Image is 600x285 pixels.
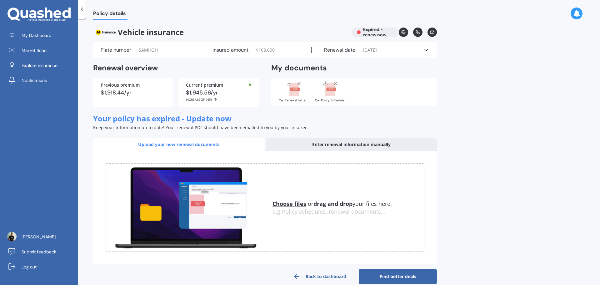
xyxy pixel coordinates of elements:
span: Policy details [93,10,127,19]
a: Explore insurance [5,59,78,72]
h2: My documents [271,63,327,73]
label: Insured amount [212,47,248,53]
div: Car Renewal Letter AMV020577309.pdf [279,99,310,102]
span: INCREASE OF [186,98,206,102]
span: Submit feedback [22,249,56,255]
span: Log out [22,264,37,270]
label: Plate number [101,47,131,53]
div: $1,918.44/yr [101,90,166,95]
b: drag and drop [313,200,352,207]
a: Submit feedback [5,246,78,258]
a: My Dashboard [5,29,78,42]
div: e.g Policy schedules, renewal documents... [272,208,424,215]
div: Upload your new renewal documents [93,138,264,151]
span: 1.41% [206,98,212,102]
a: Market Scan [5,44,78,57]
span: or your files here. [272,200,392,207]
span: Vehicle insurance [93,28,347,37]
div: Enter renewal information manually [266,138,437,151]
span: $ 108,000 [256,47,275,53]
div: Car Policy Schedule AMV020577309.pdf [315,99,346,102]
a: Find better deals [359,269,437,284]
span: Notifications [22,77,47,84]
label: Renewal date [324,47,355,53]
span: Your policy has expired - Update now [93,113,232,124]
a: [PERSON_NAME] [5,231,78,243]
img: AAuE7mDHB5z6_R7s94l21Ar_p5sUfbLyefOz4Ni6a7I6Cw [7,232,17,241]
span: [PERSON_NAME] [22,234,56,240]
span: Keep your information up to date! Your renewal PDF should have been emailed to you by your insurer. [93,125,308,130]
span: Market Scan [22,47,47,53]
span: SAMHOH [139,47,158,53]
a: Back to dashboard [281,269,359,284]
div: Current premium [186,83,251,87]
div: $1,945.56/yr [186,90,251,102]
div: Previous premium [101,83,166,87]
h2: Renewal overview [93,63,259,73]
span: Explore insurance [22,62,57,69]
a: Log out [5,261,78,273]
a: Notifications [5,74,78,87]
img: AA.webp [93,28,118,37]
span: [DATE] [363,47,377,53]
span: My Dashboard [22,32,52,38]
img: upload.de96410c8ce839c3fdd5.gif [106,164,265,252]
u: Choose files [272,200,306,207]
